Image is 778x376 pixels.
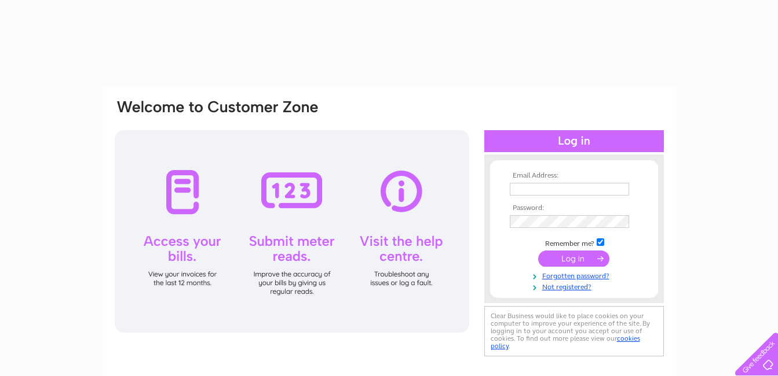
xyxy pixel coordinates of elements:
[510,281,641,292] a: Not registered?
[538,250,609,267] input: Submit
[491,334,640,350] a: cookies policy
[507,172,641,180] th: Email Address:
[510,270,641,281] a: Forgotten password?
[484,306,664,356] div: Clear Business would like to place cookies on your computer to improve your experience of the sit...
[507,204,641,212] th: Password:
[507,237,641,248] td: Remember me?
